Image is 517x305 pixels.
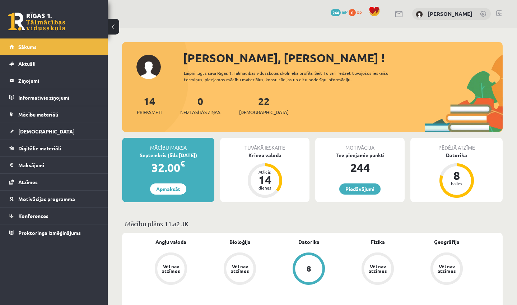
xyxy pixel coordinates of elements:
a: Vēl nav atzīmes [136,252,205,286]
span: Atzīmes [18,179,38,185]
span: Motivācijas programma [18,196,75,202]
div: Vēl nav atzīmes [161,264,181,273]
a: Apmaksāt [150,183,186,195]
a: Digitālie materiāli [9,140,99,156]
div: 32.00 [122,159,214,176]
legend: Maksājumi [18,157,99,173]
div: Vēl nav atzīmes [230,264,250,273]
div: Tev pieejamie punkti [315,151,405,159]
span: Priekšmeti [137,109,162,116]
div: Vēl nav atzīmes [437,264,457,273]
a: Maksājumi [9,157,99,173]
div: Tuvākā ieskaite [220,138,309,151]
div: 244 [315,159,405,176]
span: Konferences [18,213,48,219]
a: Mācību materiāli [9,106,99,123]
a: Fizika [371,238,385,246]
a: Sākums [9,38,99,55]
a: Vēl nav atzīmes [412,252,481,286]
div: Datorika [410,151,503,159]
span: Digitālie materiāli [18,145,61,151]
span: Neizlasītās ziņas [180,109,220,116]
a: Konferences [9,208,99,224]
span: [DEMOGRAPHIC_DATA] [18,128,75,135]
a: 0Neizlasītās ziņas [180,95,220,116]
a: Ziņojumi [9,72,99,89]
a: 22[DEMOGRAPHIC_DATA] [239,95,289,116]
a: Piedāvājumi [339,183,381,195]
div: [PERSON_NAME], [PERSON_NAME] ! [183,49,503,67]
a: Proktoringa izmēģinājums [9,224,99,241]
span: € [180,158,185,169]
div: Atlicis [254,170,276,174]
span: Proktoringa izmēģinājums [18,229,81,236]
div: Motivācija [315,138,405,151]
div: 14 [254,174,276,186]
a: [DEMOGRAPHIC_DATA] [9,123,99,140]
div: dienas [254,186,276,190]
a: 14Priekšmeti [137,95,162,116]
div: 8 [307,265,311,273]
a: Vēl nav atzīmes [205,252,274,286]
span: [DEMOGRAPHIC_DATA] [239,109,289,116]
p: Mācību plāns 11.a2 JK [125,219,500,228]
a: [PERSON_NAME] [428,10,472,17]
a: Aktuāli [9,55,99,72]
a: Datorika 8 balles [410,151,503,199]
a: Ģeogrāfija [434,238,460,246]
div: Pēdējā atzīme [410,138,503,151]
a: Rīgas 1. Tālmācības vidusskola [8,13,65,31]
div: Vēl nav atzīmes [368,264,388,273]
span: Mācību materiāli [18,111,58,118]
legend: Ziņojumi [18,72,99,89]
span: 244 [331,9,341,16]
img: Loreta Lote Šķeltiņa [416,11,423,18]
div: Mācību maksa [122,138,214,151]
a: 244 mP [331,9,348,15]
span: Aktuāli [18,60,36,67]
a: Krievu valoda Atlicis 14 dienas [220,151,309,199]
a: 0 xp [349,9,365,15]
legend: Informatīvie ziņojumi [18,89,99,106]
span: xp [357,9,362,15]
a: 8 [274,252,343,286]
div: balles [446,181,467,186]
span: 0 [349,9,356,16]
div: Septembris (līdz [DATE]) [122,151,214,159]
span: Sākums [18,44,37,50]
a: Bioloģija [229,238,251,246]
a: Informatīvie ziņojumi [9,89,99,106]
a: Atzīmes [9,174,99,190]
div: Laipni lūgts savā Rīgas 1. Tālmācības vidusskolas skolnieka profilā. Šeit Tu vari redzēt tuvojošo... [184,70,412,83]
a: Datorika [298,238,320,246]
div: Krievu valoda [220,151,309,159]
a: Motivācijas programma [9,191,99,207]
span: mP [342,9,348,15]
div: 8 [446,170,467,181]
a: Vēl nav atzīmes [343,252,412,286]
a: Angļu valoda [155,238,186,246]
